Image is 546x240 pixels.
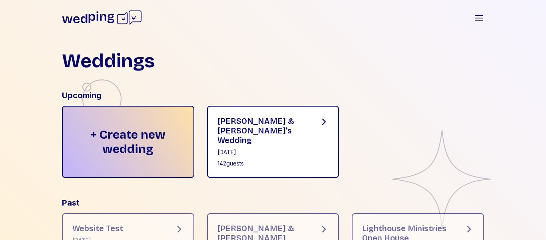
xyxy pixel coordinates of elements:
div: Website Test [72,224,123,233]
div: Past [62,197,484,208]
div: 142 guests [217,159,307,167]
div: [DATE] [217,148,307,156]
div: + Create new wedding [62,106,194,178]
div: Upcoming [62,90,484,101]
div: [PERSON_NAME] & [PERSON_NAME]'s Wedding [217,116,307,145]
h1: Weddings [62,51,155,71]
